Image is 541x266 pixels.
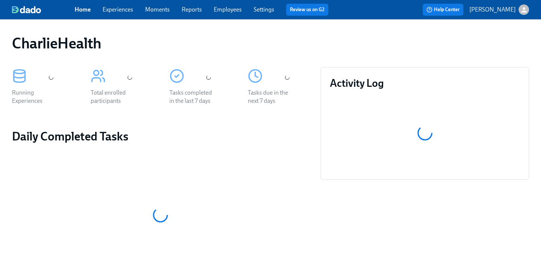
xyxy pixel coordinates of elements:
[12,6,41,13] img: dado
[12,129,309,144] h2: Daily Completed Tasks
[248,89,295,105] div: Tasks due in the next 7 days
[12,6,75,13] a: dado
[182,6,202,13] a: Reports
[469,4,529,15] button: [PERSON_NAME]
[254,6,274,13] a: Settings
[426,6,460,13] span: Help Center
[12,34,101,52] h1: CharlieHealth
[423,4,463,16] button: Help Center
[290,6,325,13] a: Review us on G2
[103,6,133,13] a: Experiences
[12,89,60,105] div: Running Experiences
[214,6,242,13] a: Employees
[330,76,520,90] h3: Activity Log
[286,4,328,16] button: Review us on G2
[145,6,170,13] a: Moments
[91,89,138,105] div: Total enrolled participants
[169,89,217,105] div: Tasks completed in the last 7 days
[75,6,91,13] a: Home
[469,6,516,14] p: [PERSON_NAME]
